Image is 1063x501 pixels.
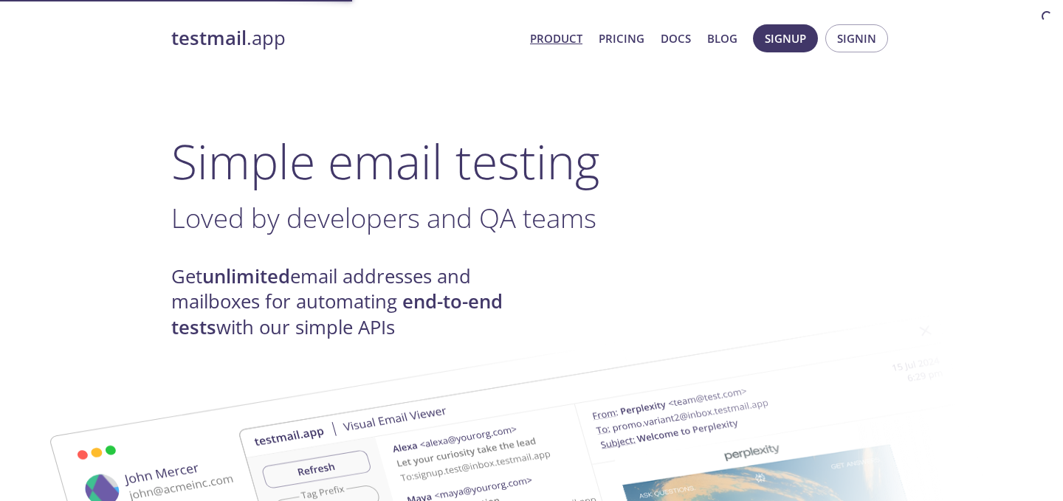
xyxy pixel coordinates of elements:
h1: Simple email testing [171,133,892,190]
button: Signup [753,24,818,52]
a: Blog [707,29,737,48]
span: Signup [765,29,806,48]
button: Signin [825,24,888,52]
span: Loved by developers and QA teams [171,199,596,236]
a: Pricing [599,29,644,48]
span: Signin [837,29,876,48]
strong: unlimited [202,263,290,289]
h4: Get email addresses and mailboxes for automating with our simple APIs [171,264,531,340]
a: Product [530,29,582,48]
a: Docs [661,29,691,48]
a: testmail.app [171,26,518,51]
strong: end-to-end tests [171,288,503,339]
strong: testmail [171,25,247,51]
